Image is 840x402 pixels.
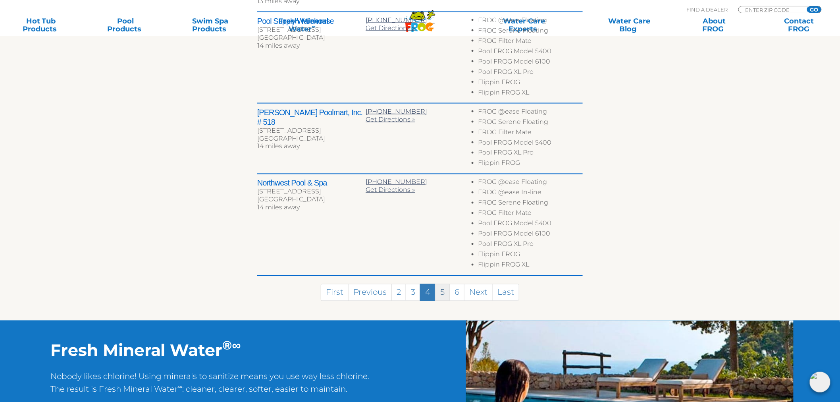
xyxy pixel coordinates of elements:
li: FROG Filter Mate [478,37,583,47]
div: [GEOGRAPHIC_DATA] [257,34,366,42]
div: [GEOGRAPHIC_DATA] [257,196,366,204]
li: Flippin FROG [478,78,583,89]
h2: Northwest Pool & Spa [257,178,366,188]
a: Water CareBlog [597,17,663,33]
li: FROG Serene Floating [478,27,583,37]
li: FROG Filter Mate [478,128,583,139]
h2: Fresh Mineral Water [50,340,370,360]
span: 14 miles away [257,143,300,150]
a: 3 [406,284,420,301]
a: 5 [435,284,450,301]
img: openIcon [810,372,830,392]
sup: ∞ [232,338,241,353]
div: [GEOGRAPHIC_DATA] [257,135,366,143]
span: 14 miles away [257,42,300,49]
li: Flippin FROG XL [478,261,583,271]
a: AboutFROG [681,17,747,33]
input: GO [807,6,821,13]
a: First [321,284,349,301]
input: Zip Code Form [745,6,798,13]
li: FROG @ease Floating [478,108,583,118]
a: ContactFROG [766,17,832,33]
div: [STREET_ADDRESS] [257,26,366,34]
a: Previous [348,284,392,301]
li: Pool FROG XL Pro [478,149,583,159]
p: Find A Dealer [687,6,728,13]
span: 14 miles away [257,204,300,211]
li: Pool FROG Model 5400 [478,220,583,230]
a: Get Directions » [366,24,415,32]
li: Flippin FROG XL [478,89,583,99]
li: Pool FROG Model 6100 [478,58,583,68]
li: Pool FROG XL Pro [478,68,583,78]
a: Next [464,284,493,301]
li: Flippin FROG [478,251,583,261]
li: FROG @ease Floating [478,16,583,27]
a: Get Directions » [366,116,415,123]
a: Get Directions » [366,186,415,194]
sup: ® [223,338,232,353]
a: PoolProducts [93,17,159,33]
li: Pool FROG XL Pro [478,240,583,251]
a: 4 [420,284,435,301]
li: Flippin FROG [478,159,583,170]
a: 6 [449,284,464,301]
li: FROG Serene Floating [478,199,583,209]
a: Swim SpaProducts [177,17,243,33]
a: [PHONE_NUMBER] [366,16,427,24]
h2: [PERSON_NAME] Poolmart, Inc. # 518 [257,108,366,127]
a: [PHONE_NUMBER] [366,178,427,186]
li: FROG @ease Floating [478,178,583,189]
li: Pool FROG Model 5400 [478,139,583,149]
li: FROG @ease In-line [478,189,583,199]
li: Pool FROG Model 6100 [478,230,583,240]
sup: ∞ [178,383,183,390]
li: FROG Filter Mate [478,209,583,220]
h2: Pool Supply Warehouse [257,16,366,26]
a: Hot TubProducts [8,17,74,33]
li: FROG Serene Floating [478,118,583,128]
a: 2 [391,284,406,301]
a: [PHONE_NUMBER] [366,108,427,115]
a: Last [492,284,519,301]
li: Pool FROG Model 5400 [478,47,583,58]
div: [STREET_ADDRESS] [257,188,366,196]
div: [STREET_ADDRESS] [257,127,366,135]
